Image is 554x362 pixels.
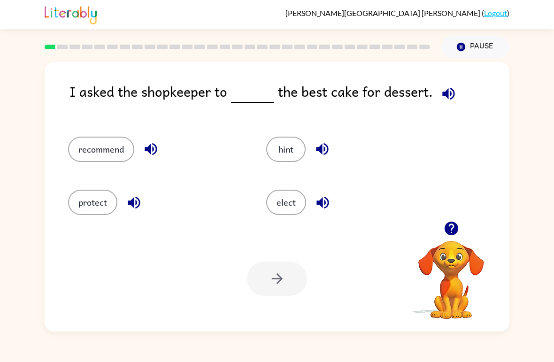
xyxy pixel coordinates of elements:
div: ( ) [285,8,509,17]
button: recommend [68,137,134,162]
span: [PERSON_NAME][GEOGRAPHIC_DATA] [PERSON_NAME] [285,8,482,17]
button: Pause [441,36,509,58]
button: elect [266,190,306,215]
button: protect [68,190,117,215]
video: Your browser must support playing .mp4 files to use Literably. Please try using another browser. [404,226,498,320]
button: hint [266,137,306,162]
div: I asked the shopkeeper to the best cake for dessert. [69,81,509,118]
a: Logout [484,8,507,17]
img: Literably [45,4,97,24]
